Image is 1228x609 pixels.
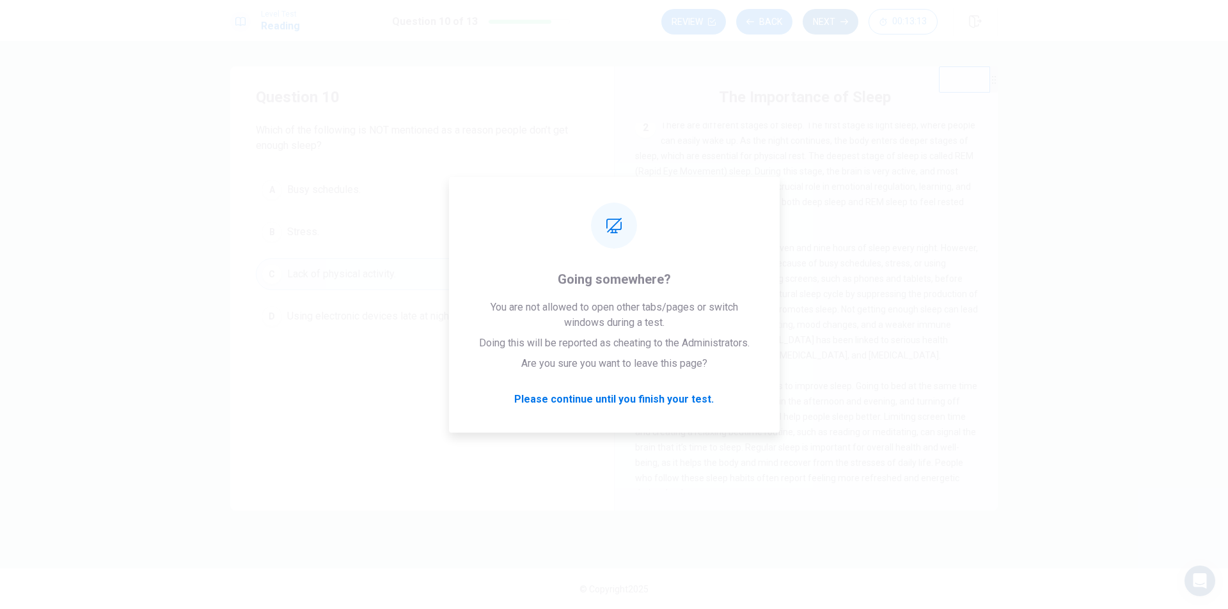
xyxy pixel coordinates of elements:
[736,9,792,35] button: Back
[287,182,361,197] span: Busy schedules.
[256,87,588,107] h4: Question 10
[261,10,300,19] span: Level Test
[262,180,282,200] div: A
[1185,566,1215,596] div: Open Intercom Messenger
[635,378,656,399] div: 4
[635,240,656,261] div: 3
[256,258,588,290] button: CLack of physical activity.
[635,243,978,360] span: Most adults need between seven and nine hours of sleep every night. However, many people get less...
[262,222,282,242] div: B
[262,306,282,327] div: D
[892,17,927,27] span: 00:13:13
[803,9,858,35] button: Next
[256,300,588,332] button: DUsing electronic devices late at night.
[262,264,282,284] div: C
[256,174,588,206] button: ABusy schedules.
[661,9,726,35] button: Review
[392,14,478,29] h1: Question 10 of 13
[261,19,300,34] h1: Reading
[719,87,891,107] h4: The Importance of Sleep
[287,309,454,324] span: Using electronic devices late at night.
[287,224,319,240] span: Stress.
[287,266,396,282] span: Lack of physical activity.
[256,216,588,248] button: BStress.
[579,584,649,594] span: © Copyright 2025
[869,9,938,35] button: 00:13:13
[635,381,977,498] span: Scientists suggest a few ways to improve sleep. Going to bed at the same time each night, avoidin...
[635,118,656,138] div: 2
[256,123,588,153] span: Which of the following is NOT mentioned as a reason people don’t get enough sleep?
[635,120,975,222] span: There are different stages of sleep. The first stage is light sleep, where people can easily wake...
